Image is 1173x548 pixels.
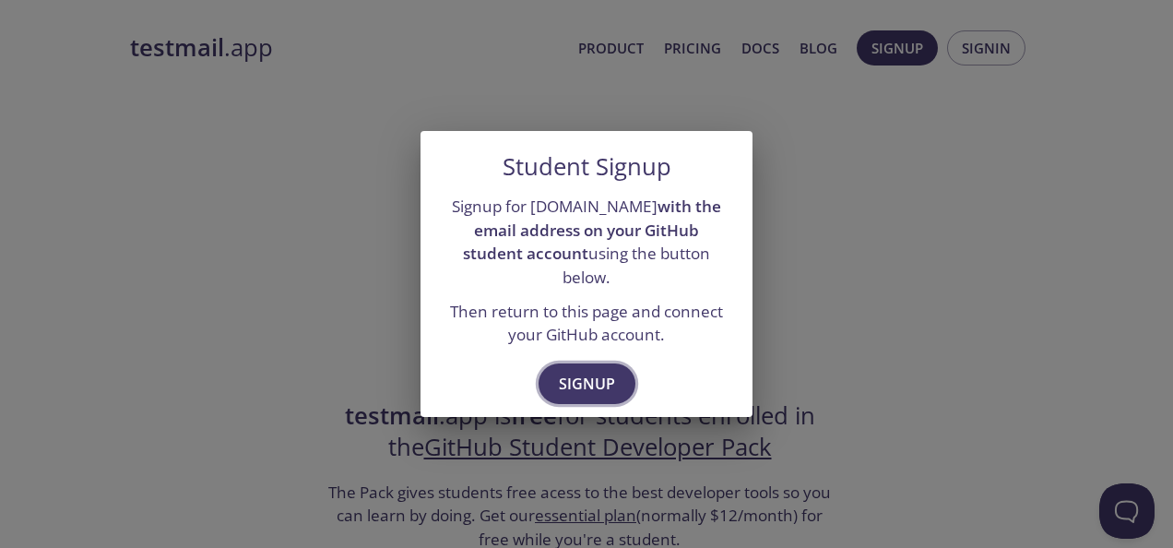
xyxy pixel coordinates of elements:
[559,371,615,397] span: Signup
[539,363,635,404] button: Signup
[443,195,730,290] p: Signup for [DOMAIN_NAME] using the button below.
[443,300,730,347] p: Then return to this page and connect your GitHub account.
[503,153,671,181] h5: Student Signup
[463,196,721,264] strong: with the email address on your GitHub student account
